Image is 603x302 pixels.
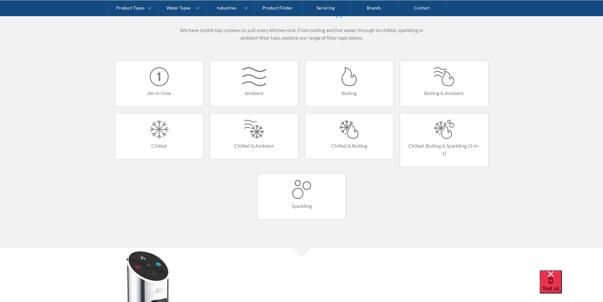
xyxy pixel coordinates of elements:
[305,113,393,159] a: Chilled & Boiling
[122,142,197,150] h4: Chilled
[217,5,236,10] div: Industries
[305,61,393,107] a: Boiling
[400,113,488,167] a: Chilled, Boiling & Sparkling (3-in-1)
[166,5,191,10] div: Water Types
[210,113,298,159] a: Chilled & Ambient
[264,202,339,210] h4: Sparkling
[210,61,298,107] a: Ambient
[116,5,144,10] div: Product Types
[406,142,482,157] h4: Chilled, Boiling & Sparkling (3-in-1)
[122,89,197,97] h4: All-in-One
[257,173,346,220] a: Sparkling
[406,89,482,97] h4: Boiling & Ambient
[217,142,292,150] h4: Chilled & Ambient
[217,89,292,97] h4: Ambient
[311,142,387,150] h4: Chilled & Boiling
[115,113,204,159] a: Chilled
[178,26,425,42] p: We have stylish tap systems to suit every kitchen sink. From boiling and hot water through to chi...
[400,61,488,107] a: Boiling & Ambient
[540,270,603,302] iframe: podium webchat widget bubble
[115,61,204,107] a: All-in-One
[311,89,387,97] h4: Boiling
